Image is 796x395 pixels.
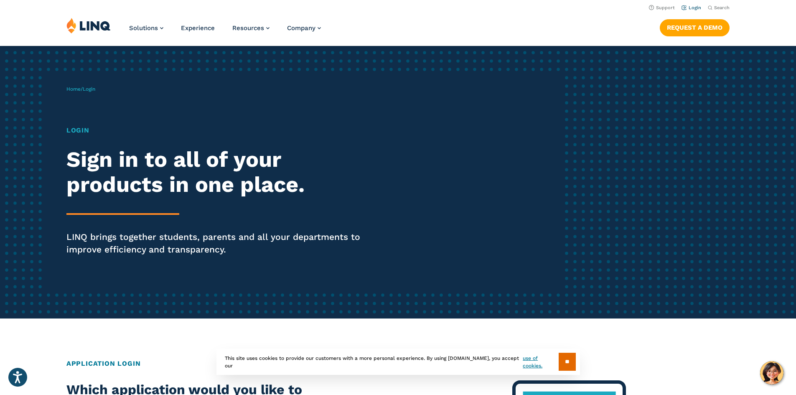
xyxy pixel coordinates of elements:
[66,231,373,256] p: LINQ brings together students, parents and all your departments to improve efficiency and transpa...
[129,24,163,32] a: Solutions
[287,24,321,32] a: Company
[129,18,321,45] nav: Primary Navigation
[66,125,373,135] h1: Login
[287,24,315,32] span: Company
[232,24,270,32] a: Resources
[232,24,264,32] span: Resources
[523,354,558,370] a: use of cookies.
[714,5,730,10] span: Search
[708,5,730,11] button: Open Search Bar
[66,147,373,197] h2: Sign in to all of your products in one place.
[66,359,730,369] h2: Application Login
[682,5,701,10] a: Login
[660,18,730,36] nav: Button Navigation
[83,86,95,92] span: Login
[181,24,215,32] a: Experience
[760,361,783,385] button: Hello, have a question? Let’s chat.
[66,18,111,33] img: LINQ | K‑12 Software
[66,86,81,92] a: Home
[649,5,675,10] a: Support
[66,86,95,92] span: /
[129,24,158,32] span: Solutions
[216,349,580,375] div: This site uses cookies to provide our customers with a more personal experience. By using [DOMAIN...
[660,19,730,36] a: Request a Demo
